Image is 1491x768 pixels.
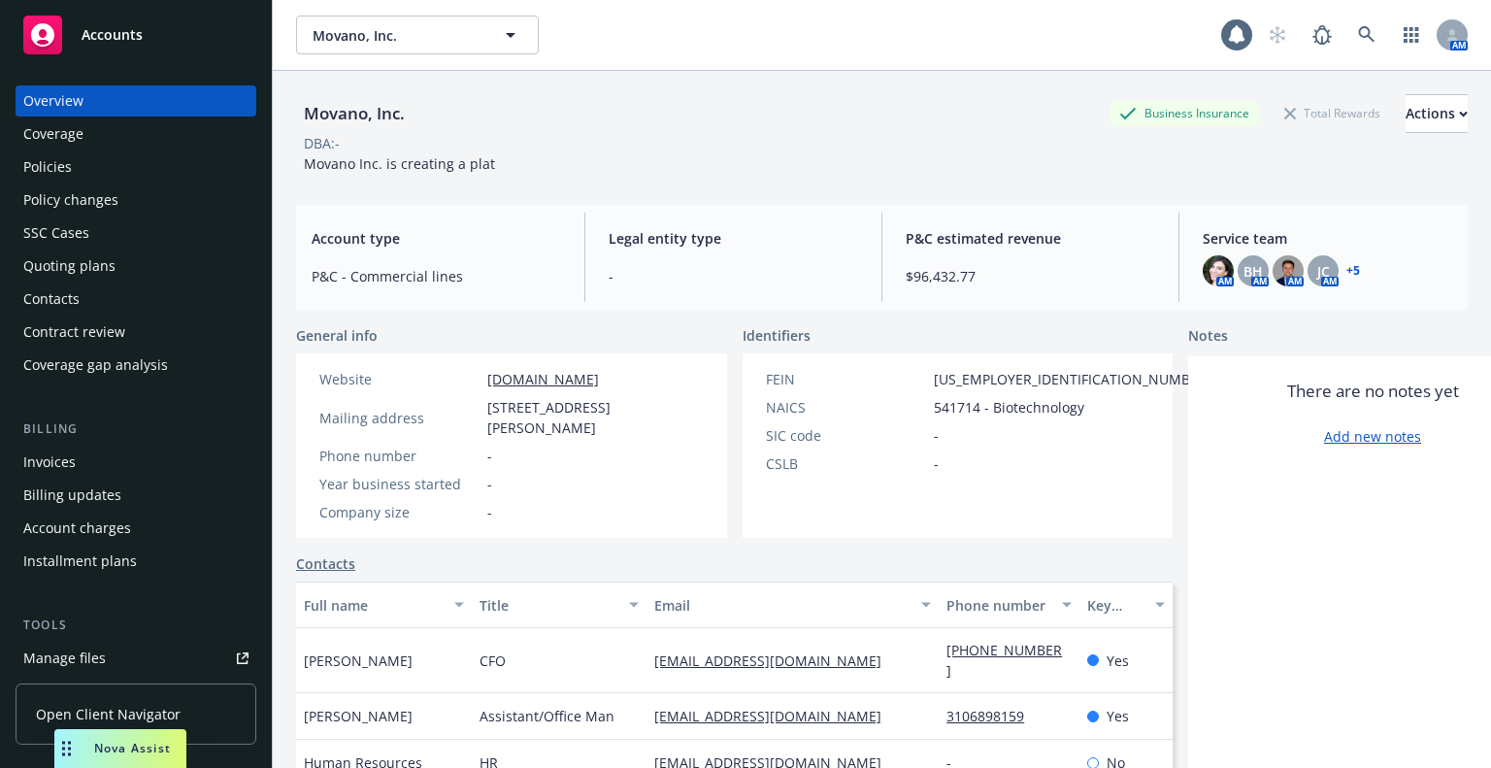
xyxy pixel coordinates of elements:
a: [PHONE_NUMBER] [946,641,1062,680]
a: Quoting plans [16,250,256,282]
a: [EMAIL_ADDRESS][DOMAIN_NAME] [654,707,897,725]
div: CSLB [766,453,926,474]
div: Contract review [23,317,125,348]
div: Drag to move [54,729,79,768]
div: Actions [1406,95,1468,132]
a: Installment plans [16,546,256,577]
span: Assistant/Office Man [480,706,614,726]
div: Invoices [23,447,76,478]
div: Installment plans [23,546,137,577]
div: Key contact [1087,595,1143,616]
a: Contacts [16,284,256,315]
a: Start snowing [1258,16,1297,54]
a: Policy changes [16,184,256,216]
span: General info [296,325,378,346]
span: Accounts [82,27,143,43]
button: Full name [296,582,472,628]
span: Open Client Navigator [36,704,181,724]
button: Phone number [939,582,1078,628]
div: Company size [319,502,480,522]
button: Key contact [1079,582,1173,628]
a: Billing updates [16,480,256,511]
div: Policies [23,151,72,183]
span: - [487,446,492,466]
span: P&C - Commercial lines [312,266,561,286]
a: Contract review [16,317,256,348]
div: Contacts [23,284,80,315]
span: - [934,425,939,446]
button: Nova Assist [54,729,186,768]
div: Phone number [946,595,1049,616]
div: DBA: - [304,133,340,153]
button: Movano, Inc. [296,16,539,54]
a: +5 [1346,265,1360,277]
span: Account type [312,228,561,249]
a: Contacts [296,553,355,574]
div: NAICS [766,397,926,417]
a: Invoices [16,447,256,478]
div: Policy changes [23,184,118,216]
span: JC [1317,261,1330,282]
a: Search [1347,16,1386,54]
div: Manage files [23,643,106,674]
span: Movano Inc. is creating a plat [304,154,495,173]
a: Policies [16,151,256,183]
span: P&C estimated revenue [906,228,1155,249]
span: 541714 - Biotechnology [934,397,1084,417]
div: Movano, Inc. [296,101,413,126]
div: SIC code [766,425,926,446]
a: Manage files [16,643,256,674]
div: Email [654,595,910,616]
div: Overview [23,85,83,117]
img: photo [1203,255,1234,286]
button: Actions [1406,94,1468,133]
span: [US_EMPLOYER_IDENTIFICATION_NUMBER] [934,369,1211,389]
span: Service team [1203,228,1452,249]
button: Title [472,582,647,628]
div: Year business started [319,474,480,494]
span: - [487,502,492,522]
div: Total Rewards [1275,101,1390,125]
a: 3106898159 [946,707,1040,725]
div: Business Insurance [1110,101,1259,125]
span: Nova Assist [94,740,171,756]
button: Email [646,582,939,628]
span: There are no notes yet [1287,380,1459,403]
span: CFO [480,651,506,671]
a: Add new notes [1324,426,1421,447]
a: Report a Bug [1303,16,1342,54]
div: Coverage gap analysis [23,350,168,381]
div: Account charges [23,513,131,544]
div: Title [480,595,618,616]
a: Coverage [16,118,256,150]
div: Quoting plans [23,250,116,282]
span: Identifiers [743,325,811,346]
div: Coverage [23,118,83,150]
span: [PERSON_NAME] [304,651,413,671]
a: [EMAIL_ADDRESS][DOMAIN_NAME] [654,651,897,670]
a: SSC Cases [16,217,256,249]
span: [STREET_ADDRESS][PERSON_NAME] [487,397,704,438]
span: Legal entity type [609,228,858,249]
a: Accounts [16,8,256,62]
a: Overview [16,85,256,117]
a: Switch app [1392,16,1431,54]
div: Phone number [319,446,480,466]
a: [DOMAIN_NAME] [487,370,599,388]
div: Billing [16,419,256,439]
span: Yes [1107,706,1129,726]
span: BH [1243,261,1263,282]
span: - [934,453,939,474]
span: - [609,266,858,286]
div: Website [319,369,480,389]
div: Full name [304,595,443,616]
span: - [487,474,492,494]
a: Account charges [16,513,256,544]
span: $96,432.77 [906,266,1155,286]
a: Coverage gap analysis [16,350,256,381]
div: Mailing address [319,408,480,428]
div: SSC Cases [23,217,89,249]
img: photo [1273,255,1304,286]
span: [PERSON_NAME] [304,706,413,726]
div: Billing updates [23,480,121,511]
